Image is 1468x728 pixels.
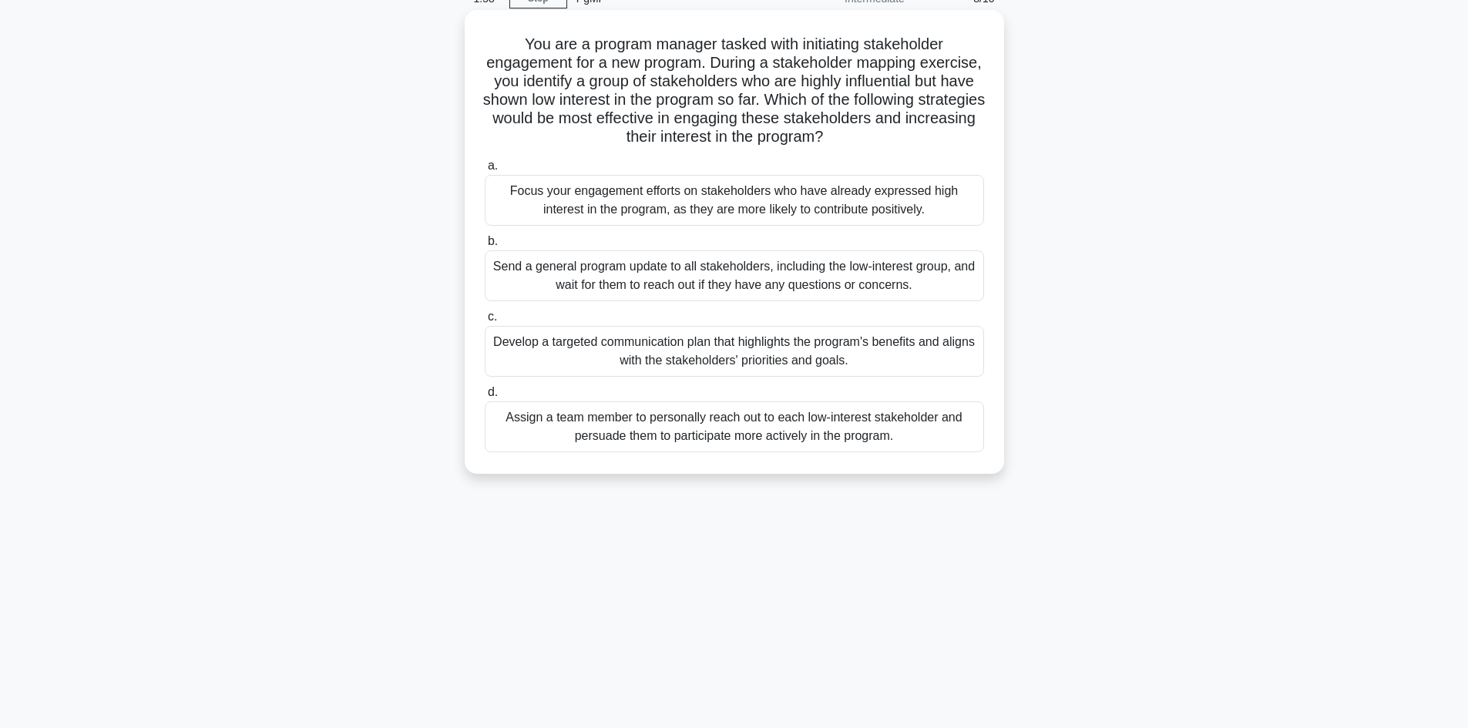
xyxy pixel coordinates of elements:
[488,385,498,398] span: d.
[488,234,498,247] span: b.
[485,401,984,452] div: Assign a team member to personally reach out to each low-interest stakeholder and persuade them t...
[488,310,497,323] span: c.
[485,250,984,301] div: Send a general program update to all stakeholders, including the low-interest group, and wait for...
[488,159,498,172] span: a.
[483,35,986,147] h5: You are a program manager tasked with initiating stakeholder engagement for a new program. During...
[485,175,984,226] div: Focus your engagement efforts on stakeholders who have already expressed high interest in the pro...
[485,326,984,377] div: Develop a targeted communication plan that highlights the program's benefits and aligns with the ...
